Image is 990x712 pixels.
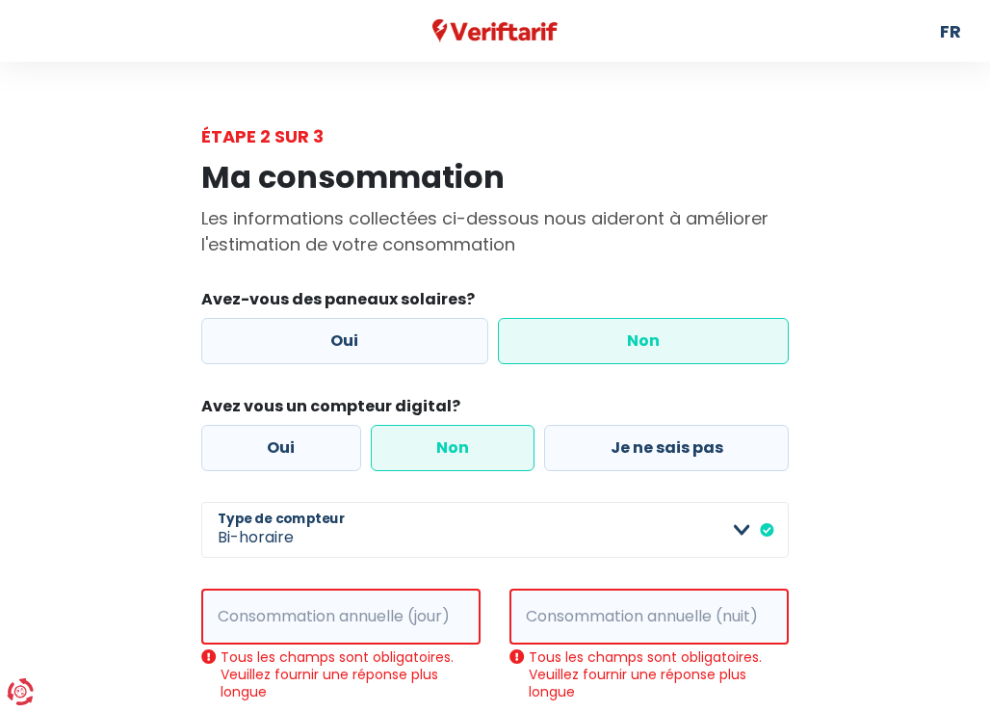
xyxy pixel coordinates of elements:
img: Veriftarif logo [432,19,559,43]
div: Étape 2 sur 3 [201,123,789,149]
legend: Avez vous un compteur digital? [201,395,789,425]
label: Je ne sais pas [544,425,789,471]
span: kWh [201,589,255,645]
label: Non [371,425,535,471]
h1: Ma consommation [201,159,789,196]
span: kWh [509,589,563,645]
div: Tous les champs sont obligatoires. Veuillez fournir une réponse plus longue [201,648,481,700]
label: Oui [201,425,361,471]
p: Les informations collectées ci-dessous nous aideront à améliorer l'estimation de votre consommation [201,205,789,257]
legend: Avez-vous des paneaux solaires? [201,288,789,318]
div: Tous les champs sont obligatoires. Veuillez fournir une réponse plus longue [509,648,789,700]
label: Non [498,318,790,364]
label: Oui [201,318,488,364]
